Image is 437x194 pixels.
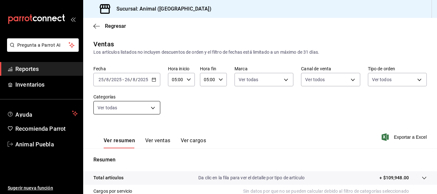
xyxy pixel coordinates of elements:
button: Ver cargos [181,137,206,148]
span: / [136,77,138,82]
span: / [130,77,132,82]
input: -- [98,77,104,82]
span: Ayuda [15,110,69,117]
span: Recomienda Parrot [15,124,78,133]
div: Ventas [93,39,114,49]
div: Los artículos listados no incluyen descuentos de orden y el filtro de fechas está limitado a un m... [93,49,427,56]
span: / [104,77,106,82]
div: navigation tabs [104,137,206,148]
span: Inventarios [15,80,78,89]
label: Categorías [93,95,160,99]
p: Total artículos [93,175,123,181]
input: ---- [138,77,148,82]
button: open_drawer_menu [70,17,75,22]
input: -- [106,77,109,82]
span: / [109,77,111,82]
h3: Sucursal: Animal ([GEOGRAPHIC_DATA]) [111,5,211,13]
span: Regresar [105,23,126,29]
button: Ver ventas [145,137,171,148]
span: Ver todas [239,76,258,83]
input: -- [132,77,136,82]
span: Pregunta a Parrot AI [17,42,69,49]
a: Pregunta a Parrot AI [4,46,79,53]
span: Sugerir nueva función [8,185,78,191]
label: Marca [234,66,293,71]
span: Reportes [15,65,78,73]
span: - [123,77,124,82]
p: Resumen [93,156,427,164]
label: Hora inicio [168,66,195,71]
button: Exportar a Excel [383,133,427,141]
p: + $109,948.00 [379,175,409,181]
button: Pregunta a Parrot AI [7,38,79,52]
input: ---- [111,77,122,82]
p: Da clic en la fila para ver el detalle por tipo de artículo [198,175,305,181]
button: Regresar [93,23,126,29]
span: Ver todas [98,105,117,111]
span: Animal Puebla [15,140,78,149]
label: Tipo de orden [368,66,427,71]
input: -- [124,77,130,82]
span: Ver todos [305,76,325,83]
span: Ver todos [372,76,392,83]
label: Hora fin [200,66,227,71]
label: Fecha [93,66,160,71]
button: Ver resumen [104,137,135,148]
label: Canal de venta [301,66,360,71]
